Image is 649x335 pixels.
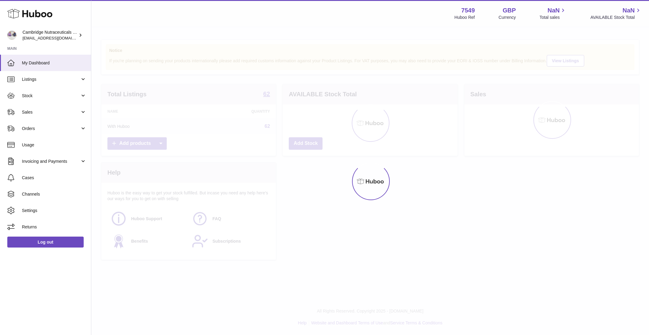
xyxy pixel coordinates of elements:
[22,208,86,214] span: Settings
[22,109,80,115] span: Sales
[22,93,80,99] span: Stock
[539,6,567,20] a: NaN Total sales
[547,6,560,15] span: NaN
[22,77,80,82] span: Listings
[590,15,642,20] span: AVAILABLE Stock Total
[539,15,567,20] span: Total sales
[7,237,84,248] a: Log out
[22,126,80,132] span: Orders
[22,224,86,230] span: Returns
[22,159,80,164] span: Invoicing and Payments
[23,36,89,40] span: [EMAIL_ADDRESS][DOMAIN_NAME]
[22,142,86,148] span: Usage
[7,31,16,40] img: qvc@camnutra.com
[590,6,642,20] a: NaN AVAILABLE Stock Total
[461,6,475,15] strong: 7549
[22,191,86,197] span: Channels
[455,15,475,20] div: Huboo Ref
[503,6,516,15] strong: GBP
[22,60,86,66] span: My Dashboard
[499,15,516,20] div: Currency
[22,175,86,181] span: Cases
[23,29,77,41] div: Cambridge Nutraceuticals Ltd
[623,6,635,15] span: NaN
